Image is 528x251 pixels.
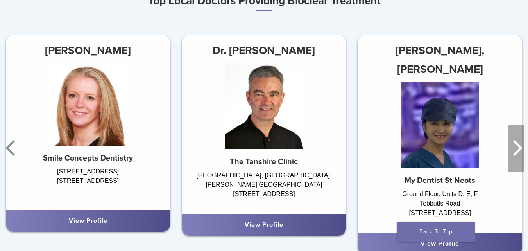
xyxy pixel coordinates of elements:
[397,222,475,242] a: Back To Top
[508,125,524,172] button: Next
[182,171,346,206] div: [GEOGRAPHIC_DATA], [GEOGRAPHIC_DATA], [PERSON_NAME][GEOGRAPHIC_DATA] [STREET_ADDRESS]
[421,240,459,247] a: View Profile
[6,41,170,60] h3: [PERSON_NAME]
[225,63,303,149] img: Dr. Richard Brooks
[6,167,170,202] div: [STREET_ADDRESS] [STREET_ADDRESS]
[358,190,522,225] div: Ground Floor, Units D, E, F Tebbutts Road [STREET_ADDRESS]
[182,41,346,60] h3: Dr. [PERSON_NAME]
[405,176,475,185] strong: My Dentist St Neots
[358,41,522,79] h3: [PERSON_NAME], [PERSON_NAME]
[43,153,133,163] strong: Smile Concepts Dentistry
[47,63,129,145] img: Dr. Claire Burgess
[69,217,107,225] a: View Profile
[401,82,479,168] img: Dr. Shuk Yin, Yip
[4,125,20,172] button: Previous
[245,221,283,229] a: View Profile
[230,157,298,166] strong: The Tanshire Clinic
